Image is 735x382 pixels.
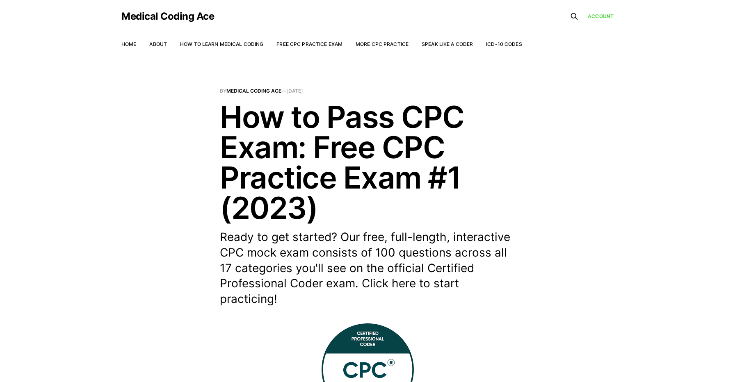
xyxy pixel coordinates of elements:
[220,89,515,93] span: By —
[220,102,515,223] h1: How to Pass CPC Exam: Free CPC Practice Exam #1 (2023)
[121,41,136,47] a: Home
[180,41,263,47] a: How to Learn Medical Coding
[356,41,409,47] a: More CPC Practice
[121,11,214,21] a: Medical Coding Ace
[220,230,515,307] p: Ready to get started? Our free, full-length, interactive CPC mock exam consists of 100 questions ...
[226,88,281,94] a: Medical Coding Ace
[149,41,167,47] a: About
[422,41,473,47] a: Speak Like a Coder
[286,88,303,94] time: [DATE]
[588,12,614,20] a: Account
[486,41,522,47] a: ICD-10 Codes
[276,41,342,47] a: Free CPC Practice Exam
